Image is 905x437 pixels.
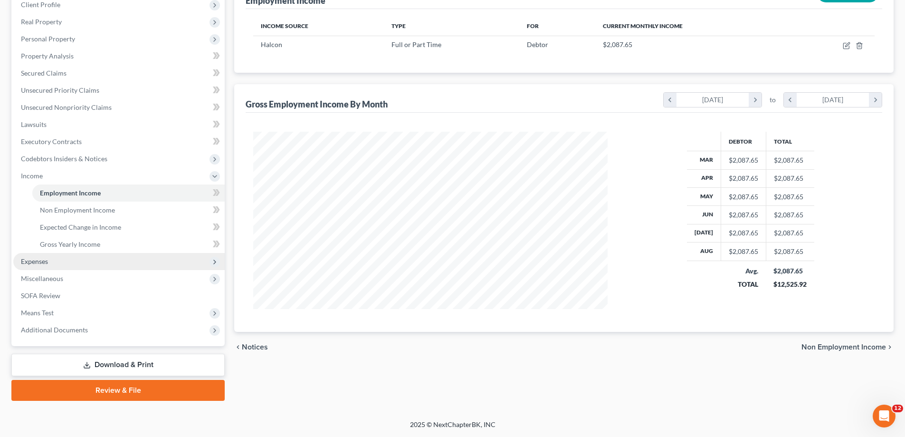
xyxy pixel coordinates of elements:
span: Client Profile [21,0,60,9]
a: Unsecured Priority Claims [13,82,225,99]
a: Download & Print [11,354,225,376]
div: $2,087.65 [729,228,758,238]
div: Avg. [728,266,758,276]
span: Notices [242,343,268,351]
span: Unsecured Priority Claims [21,86,99,94]
th: Jun [687,206,721,224]
a: Employment Income [32,185,225,202]
div: $2,087.65 [729,192,758,202]
span: Halcon [261,40,282,49]
td: $2,087.65 [766,187,814,205]
a: Expected Change in Income [32,219,225,236]
span: Additional Documents [21,326,88,334]
a: Review & File [11,380,225,401]
i: chevron_right [749,93,762,107]
a: Property Analysis [13,48,225,65]
button: chevron_left Notices [234,343,268,351]
a: Non Employment Income [32,202,225,219]
span: 12 [892,405,903,412]
span: Current Monthly Income [603,22,683,29]
a: Unsecured Nonpriority Claims [13,99,225,116]
span: Lawsuits [21,120,47,128]
span: SOFA Review [21,291,60,300]
th: Total [766,132,814,151]
span: Gross Yearly Income [40,240,100,248]
div: $2,087.65 [729,155,758,165]
span: Property Analysis [21,52,74,60]
span: Miscellaneous [21,274,63,282]
i: chevron_left [664,93,676,107]
div: $12,525.92 [773,280,807,289]
div: $2,087.65 [729,247,758,256]
span: Income [21,172,43,180]
span: Unsecured Nonpriority Claims [21,103,112,111]
div: 2025 © NextChapterBK, INC [182,420,724,437]
a: Secured Claims [13,65,225,82]
span: Codebtors Insiders & Notices [21,155,107,163]
span: Non Employment Income [801,343,886,351]
span: Non Employment Income [40,206,115,214]
td: $2,087.65 [766,151,814,169]
span: Employment Income [40,189,101,197]
i: chevron_left [784,93,797,107]
span: Secured Claims [21,69,67,77]
span: $2,087.65 [603,40,632,49]
td: $2,087.65 [766,169,814,187]
iframe: Intercom live chat [873,405,895,427]
span: Expenses [21,257,48,265]
th: Apr [687,169,721,187]
th: [DATE] [687,224,721,242]
span: For [527,22,539,29]
span: to [770,95,776,105]
div: [DATE] [797,93,869,107]
a: SOFA Review [13,287,225,304]
td: $2,087.65 [766,224,814,242]
span: Expected Change in Income [40,223,121,231]
td: $2,087.65 [766,243,814,261]
th: Mar [687,151,721,169]
th: May [687,187,721,205]
span: Type [391,22,406,29]
div: $2,087.65 [773,266,807,276]
i: chevron_left [234,343,242,351]
a: Lawsuits [13,116,225,133]
th: Debtor [721,132,766,151]
div: $2,087.65 [729,210,758,220]
a: Gross Yearly Income [32,236,225,253]
span: Real Property [21,18,62,26]
span: Debtor [527,40,548,49]
span: Means Test [21,309,54,317]
span: Full or Part Time [391,40,441,49]
span: Income Source [261,22,308,29]
i: chevron_right [869,93,882,107]
span: Executory Contracts [21,137,82,146]
div: $2,087.65 [729,174,758,183]
td: $2,087.65 [766,206,814,224]
th: Aug [687,243,721,261]
div: Gross Employment Income By Month [246,98,388,110]
div: TOTAL [728,280,758,289]
div: [DATE] [676,93,749,107]
span: Personal Property [21,35,75,43]
a: Executory Contracts [13,133,225,150]
button: Non Employment Income chevron_right [801,343,894,351]
i: chevron_right [886,343,894,351]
